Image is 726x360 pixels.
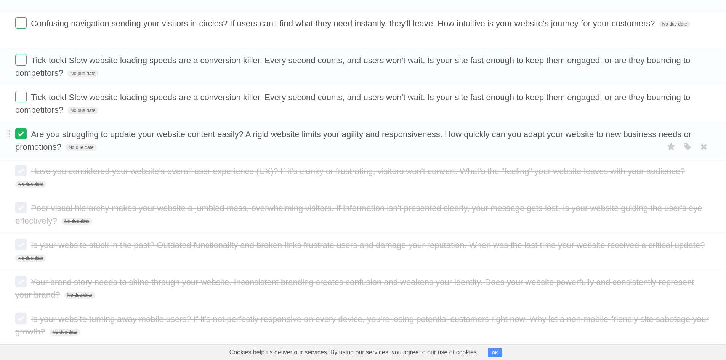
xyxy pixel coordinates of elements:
[31,19,657,28] span: Confusing navigation sending your visitors in circles? If users can't find what they need instant...
[15,54,27,66] label: Done
[67,70,98,77] span: No due date
[15,181,46,188] span: No due date
[15,17,27,29] label: Done
[15,93,690,115] span: Tick-tock! Slow website loading speeds are a conversion killer. Every second counts, and users wo...
[31,166,687,176] span: Have you considered your website's overall user experience (UX)? If it's clunky or frustrating, v...
[15,165,27,176] label: Done
[49,329,80,336] span: No due date
[15,277,694,299] span: Your brand story needs to shine through your website. Inconsistent branding creates confusion and...
[61,218,92,225] span: No due date
[488,348,503,357] button: OK
[66,144,96,151] span: No due date
[31,240,707,250] span: Is your website stuck in the past? Outdated functionality and broken links frustrate users and da...
[15,276,27,287] label: Done
[15,130,691,152] span: Are you struggling to update your website content easily? A rigid website limits your agility and...
[15,313,27,324] label: Done
[15,255,46,262] span: No due date
[67,107,98,114] span: No due date
[222,345,486,360] span: Cookies help us deliver our services. By using our services, you agree to our use of cookies.
[64,292,95,299] span: No due date
[15,239,27,250] label: Done
[15,314,709,336] span: Is your website turning away mobile users? If it's not perfectly responsive on every device, you'...
[659,21,690,27] span: No due date
[15,203,702,226] span: Poor visual hierarchy makes your website a jumbled mess, overwhelming visitors. If information is...
[15,91,27,102] label: Done
[15,56,690,78] span: Tick-tock! Slow website loading speeds are a conversion killer. Every second counts, and users wo...
[15,202,27,213] label: Done
[664,141,679,153] label: Star task
[15,128,27,139] label: Done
